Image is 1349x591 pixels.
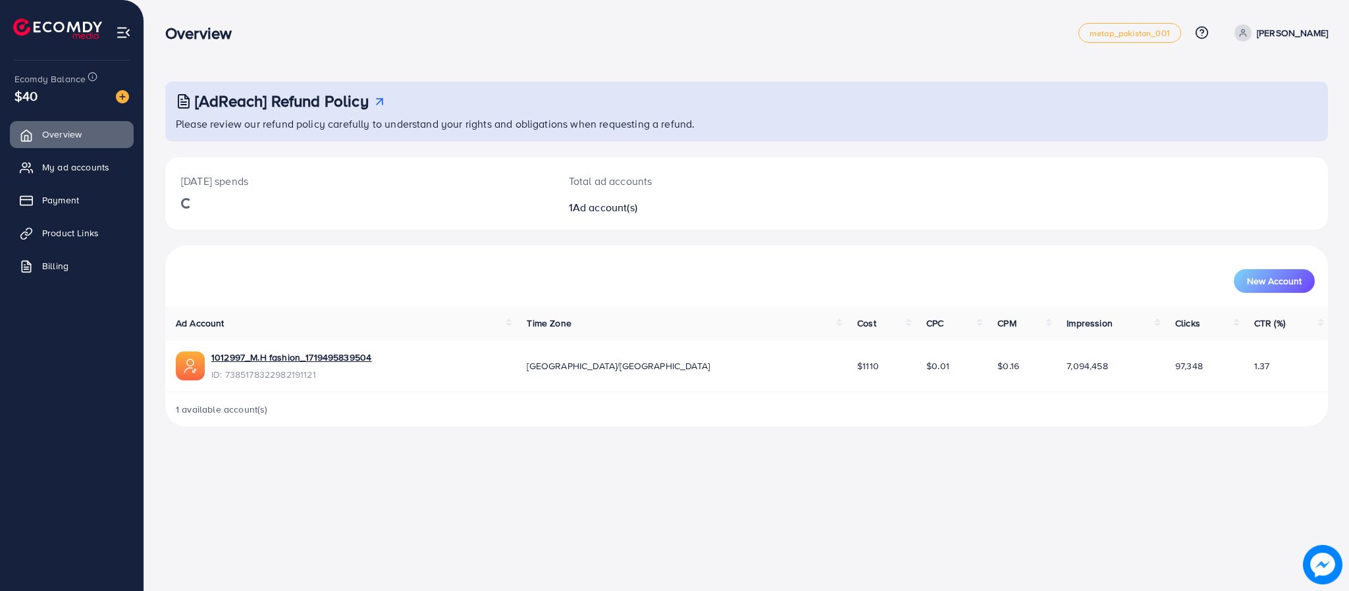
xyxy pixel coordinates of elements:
span: Ecomdy Balance [14,72,86,86]
span: My ad accounts [42,161,109,174]
span: Cost [857,317,876,330]
h2: 1 [569,201,828,214]
a: Billing [10,253,134,279]
a: My ad accounts [10,154,134,180]
span: Payment [42,193,79,207]
span: $1110 [857,359,879,373]
span: Impression [1067,317,1113,330]
a: Product Links [10,220,134,246]
span: CPC [926,317,943,330]
img: ic-ads-acc.e4c84228.svg [176,351,205,380]
span: metap_pakistan_001 [1090,29,1170,38]
h3: Overview [165,24,242,43]
a: metap_pakistan_001 [1078,23,1181,43]
span: 7,094,458 [1067,359,1107,373]
h3: [AdReach] Refund Policy [195,91,369,111]
img: logo [13,18,102,39]
span: Billing [42,259,68,272]
img: menu [116,25,131,40]
span: [GEOGRAPHIC_DATA]/[GEOGRAPHIC_DATA] [527,359,710,373]
p: [PERSON_NAME] [1257,25,1328,41]
p: Please review our refund policy carefully to understand your rights and obligations when requesti... [176,116,1320,132]
a: [PERSON_NAME] [1229,24,1328,41]
span: $40 [14,86,38,105]
a: Overview [10,121,134,147]
span: Time Zone [527,317,571,330]
span: $0.01 [926,359,949,373]
span: 1.37 [1254,359,1270,373]
span: CPM [997,317,1016,330]
span: Clicks [1175,317,1200,330]
a: 1012997_M.H fashion_1719495839504 [211,351,371,364]
a: Payment [10,187,134,213]
span: ID: 7385178322982191121 [211,368,371,381]
span: Ad account(s) [573,200,637,215]
span: Product Links [42,226,99,240]
p: Total ad accounts [569,173,828,189]
span: New Account [1247,276,1302,286]
img: image [116,90,129,103]
span: $0.16 [997,359,1019,373]
span: 97,348 [1175,359,1203,373]
span: Ad Account [176,317,225,330]
img: image [1303,545,1342,584]
p: [DATE] spends [181,173,537,189]
span: 1 available account(s) [176,403,268,416]
span: CTR (%) [1254,317,1285,330]
button: New Account [1234,269,1315,293]
span: Overview [42,128,82,141]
